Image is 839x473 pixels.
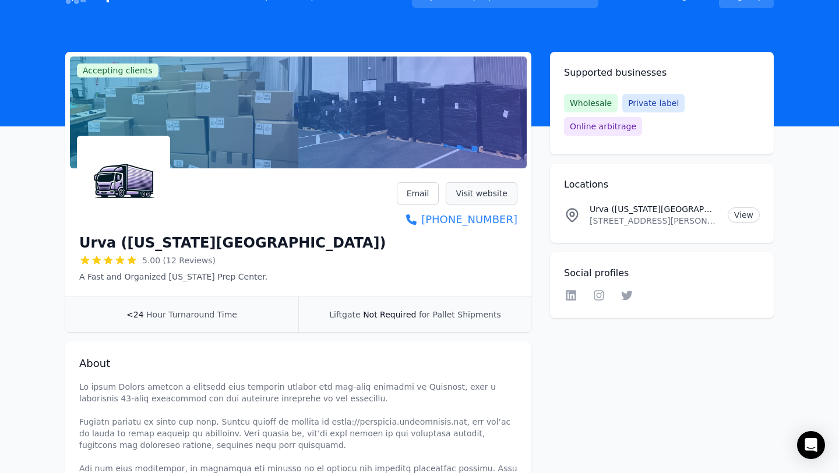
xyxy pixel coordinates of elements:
a: [PHONE_NUMBER] [397,211,517,228]
h1: Urva ([US_STATE][GEOGRAPHIC_DATA]) [79,234,386,252]
h2: Supported businesses [564,66,760,80]
span: Liftgate [329,310,360,319]
span: Accepting clients [77,63,158,77]
span: Private label [622,94,685,112]
p: [STREET_ADDRESS][PERSON_NAME] [590,215,718,227]
a: Visit website [446,182,517,204]
span: Not Required [363,310,416,319]
div: Open Intercom Messenger [797,431,825,459]
h2: Social profiles [564,266,760,280]
span: <24 [126,310,144,319]
span: 5.00 (12 Reviews) [142,255,216,266]
a: View [728,207,760,223]
h2: Locations [564,178,760,192]
img: Urva (Delaware Prep Center) [79,138,168,227]
p: Urva ([US_STATE][GEOGRAPHIC_DATA]) Location [590,203,718,215]
a: Email [397,182,439,204]
span: Hour Turnaround Time [146,310,237,319]
span: Online arbitrage [564,117,642,136]
span: Wholesale [564,94,618,112]
span: for Pallet Shipments [419,310,501,319]
p: A Fast and Organized [US_STATE] Prep Center. [79,271,386,283]
h2: About [79,355,517,372]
